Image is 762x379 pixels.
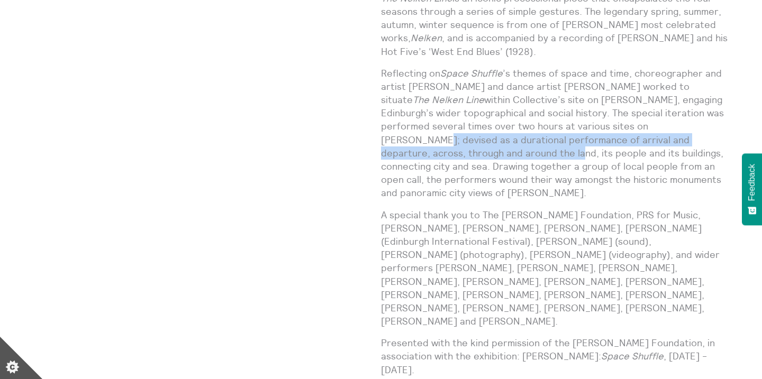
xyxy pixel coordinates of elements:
[381,208,728,328] p: A special thank you to The [PERSON_NAME] Foundation, PRS for Music, [PERSON_NAME], [PERSON_NAME],...
[381,336,728,376] p: Presented with the kind permission of the [PERSON_NAME] Foundation, in association with the exhib...
[440,67,503,79] em: Space Shuffle
[747,164,757,201] span: Feedback
[601,350,664,362] em: Space Shuffle
[742,153,762,225] button: Feedback - Show survey
[413,94,484,106] em: The Nelken Line
[381,67,728,200] p: Reflecting on ’s themes of space and time, choreographer and artist [PERSON_NAME] and dance artis...
[411,32,442,44] em: Nelken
